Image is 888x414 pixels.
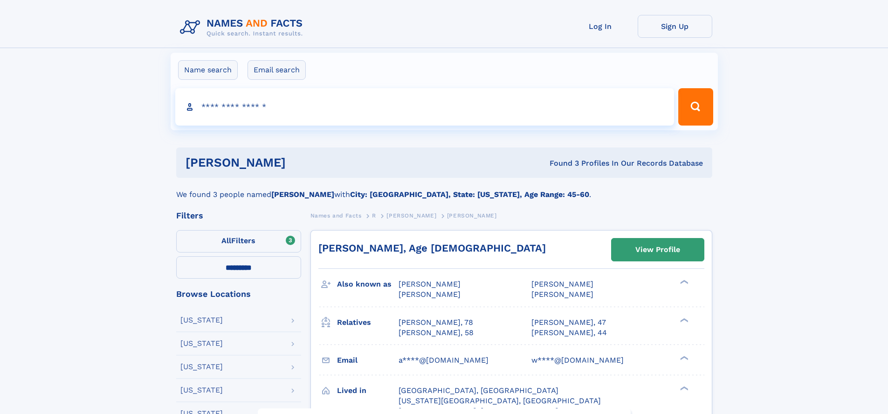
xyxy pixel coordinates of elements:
div: We found 3 people named with . [176,178,712,200]
div: Filters [176,211,301,220]
span: [GEOGRAPHIC_DATA], [GEOGRAPHIC_DATA] [399,386,558,395]
div: ❯ [678,279,689,285]
h3: Lived in [337,383,399,399]
a: Names and Facts [310,210,362,221]
div: [US_STATE] [180,340,223,347]
a: Log In [563,15,638,38]
span: [PERSON_NAME] [399,290,461,299]
span: [PERSON_NAME] [531,280,593,288]
a: R [372,210,376,221]
span: R [372,212,376,219]
span: [PERSON_NAME] [399,280,461,288]
span: [PERSON_NAME] [447,212,497,219]
a: [PERSON_NAME], 58 [399,328,474,338]
a: [PERSON_NAME] [386,210,436,221]
span: [PERSON_NAME] [531,290,593,299]
div: [US_STATE] [180,363,223,371]
span: [PERSON_NAME] [386,212,436,219]
label: Name search [178,60,238,80]
img: Logo Names and Facts [176,15,310,40]
h3: Relatives [337,315,399,330]
h3: Email [337,352,399,368]
a: [PERSON_NAME], 44 [531,328,607,338]
label: Email search [248,60,306,80]
span: All [221,236,231,245]
input: search input [175,88,675,126]
div: [US_STATE] [180,316,223,324]
b: [PERSON_NAME] [271,190,334,199]
a: Sign Up [638,15,712,38]
a: [PERSON_NAME], Age [DEMOGRAPHIC_DATA] [318,242,546,254]
div: [US_STATE] [180,386,223,394]
a: [PERSON_NAME], 47 [531,317,606,328]
b: City: [GEOGRAPHIC_DATA], State: [US_STATE], Age Range: 45-60 [350,190,589,199]
span: [US_STATE][GEOGRAPHIC_DATA], [GEOGRAPHIC_DATA] [399,396,601,405]
button: Search Button [678,88,713,126]
div: View Profile [635,239,680,260]
div: Browse Locations [176,290,301,298]
div: Found 3 Profiles In Our Records Database [418,158,703,168]
a: View Profile [612,239,704,261]
a: [PERSON_NAME], 78 [399,317,473,328]
h3: Also known as [337,276,399,292]
label: Filters [176,230,301,253]
div: ❯ [678,355,689,361]
div: ❯ [678,317,689,323]
div: ❯ [678,385,689,391]
h1: [PERSON_NAME] [186,157,418,168]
